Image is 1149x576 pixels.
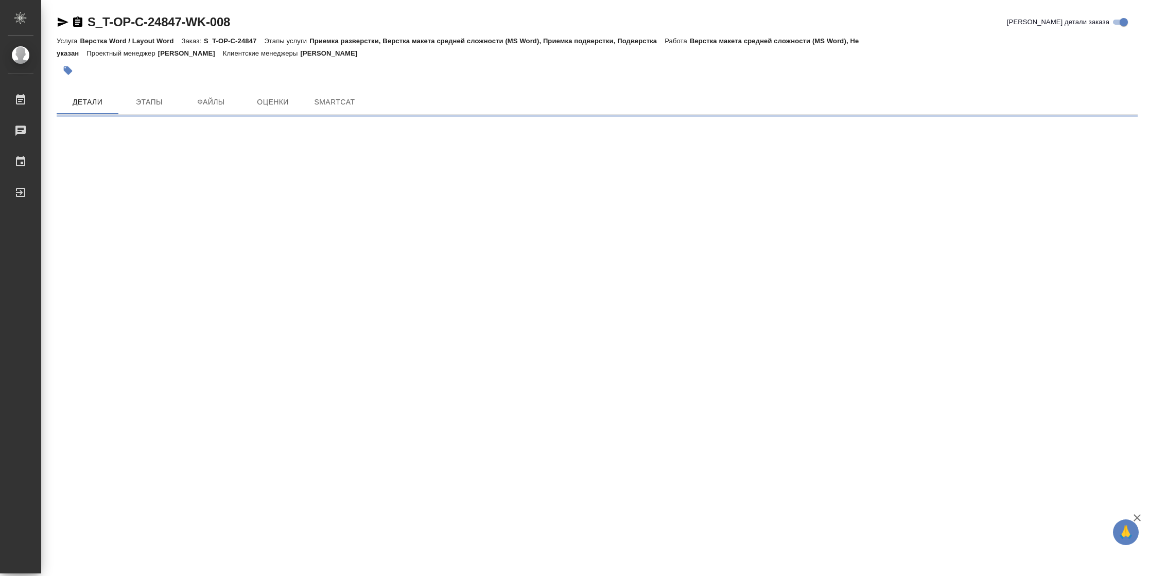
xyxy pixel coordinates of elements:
[1113,519,1139,545] button: 🙏
[57,37,80,45] p: Услуга
[309,37,665,45] p: Приемка разверстки, Верстка макета средней сложности (MS Word), Приемка подверстки, Подверстка
[80,37,181,45] p: Верстка Word / Layout Word
[223,49,301,57] p: Клиентские менеджеры
[158,49,223,57] p: [PERSON_NAME]
[1117,521,1135,543] span: 🙏
[86,49,158,57] p: Проектный менеджер
[63,96,112,109] span: Детали
[57,16,69,28] button: Скопировать ссылку для ЯМессенджера
[186,96,236,109] span: Файлы
[264,37,309,45] p: Этапы услуги
[300,49,365,57] p: [PERSON_NAME]
[204,37,264,45] p: S_T-OP-C-24847
[1007,17,1109,27] span: [PERSON_NAME] детали заказа
[665,37,690,45] p: Работа
[248,96,298,109] span: Оценки
[310,96,359,109] span: SmartCat
[57,59,79,82] button: Добавить тэг
[125,96,174,109] span: Этапы
[182,37,204,45] p: Заказ:
[72,16,84,28] button: Скопировать ссылку
[88,15,230,29] a: S_T-OP-C-24847-WK-008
